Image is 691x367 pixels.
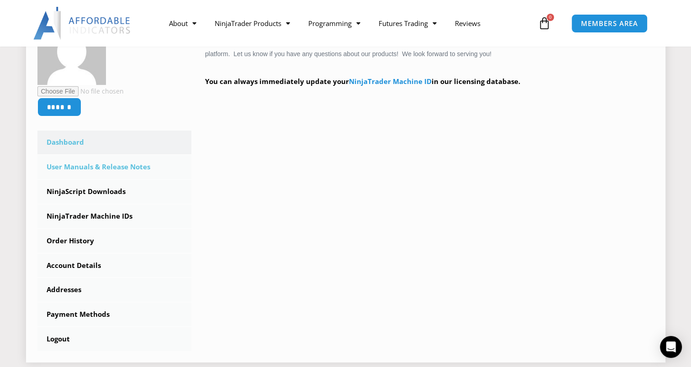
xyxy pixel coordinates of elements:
[205,20,654,101] div: Hey ! Thank you for creating an account! We are working hard to build the best software for the N...
[581,20,638,27] span: MEMBERS AREA
[37,327,192,351] a: Logout
[369,13,446,34] a: Futures Trading
[299,13,369,34] a: Programming
[37,254,192,278] a: Account Details
[349,77,432,86] a: NinjaTrader Machine ID
[37,180,192,204] a: NinjaScript Downloads
[37,16,106,85] img: dd6595b723b31bb4c06fc1ba326da4938c28358e814f9486f38aabee93945b91
[37,155,192,179] a: User Manuals & Release Notes
[524,10,564,37] a: 0
[37,229,192,253] a: Order History
[160,13,536,34] nav: Menu
[205,77,520,86] strong: You can always immediately update your in our licensing database.
[160,13,206,34] a: About
[33,7,132,40] img: LogoAI | Affordable Indicators – NinjaTrader
[37,131,192,154] a: Dashboard
[660,336,682,358] div: Open Intercom Messenger
[571,14,648,33] a: MEMBERS AREA
[37,278,192,302] a: Addresses
[446,13,490,34] a: Reviews
[547,14,554,21] span: 0
[37,131,192,351] nav: Account pages
[206,13,299,34] a: NinjaTrader Products
[37,204,192,228] a: NinjaTrader Machine IDs
[37,303,192,326] a: Payment Methods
